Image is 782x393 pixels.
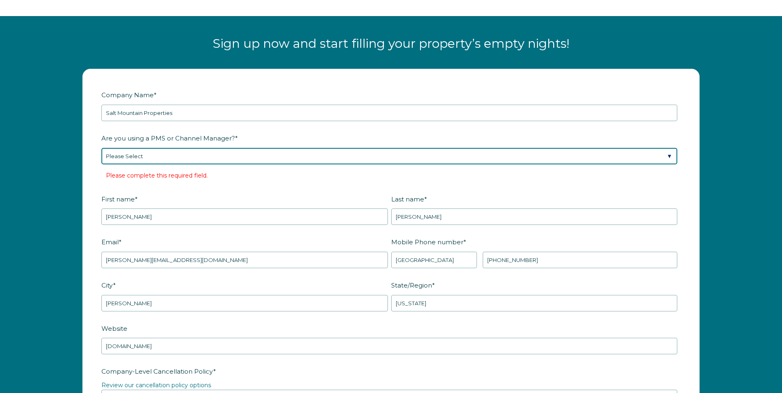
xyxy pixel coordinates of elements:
span: Email [101,236,119,248]
span: First name [101,193,135,206]
span: Last name [391,193,424,206]
span: Company Name [101,89,154,101]
a: Review our cancellation policy options [101,381,211,389]
span: Mobile Phone number [391,236,463,248]
label: Please complete this required field. [106,172,208,179]
span: Are you using a PMS or Channel Manager? [101,132,235,145]
span: City [101,279,113,292]
span: Website [101,322,127,335]
span: Company-Level Cancellation Policy [101,365,213,378]
span: Sign up now and start filling your property’s empty nights! [213,36,569,51]
span: State/Region [391,279,432,292]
